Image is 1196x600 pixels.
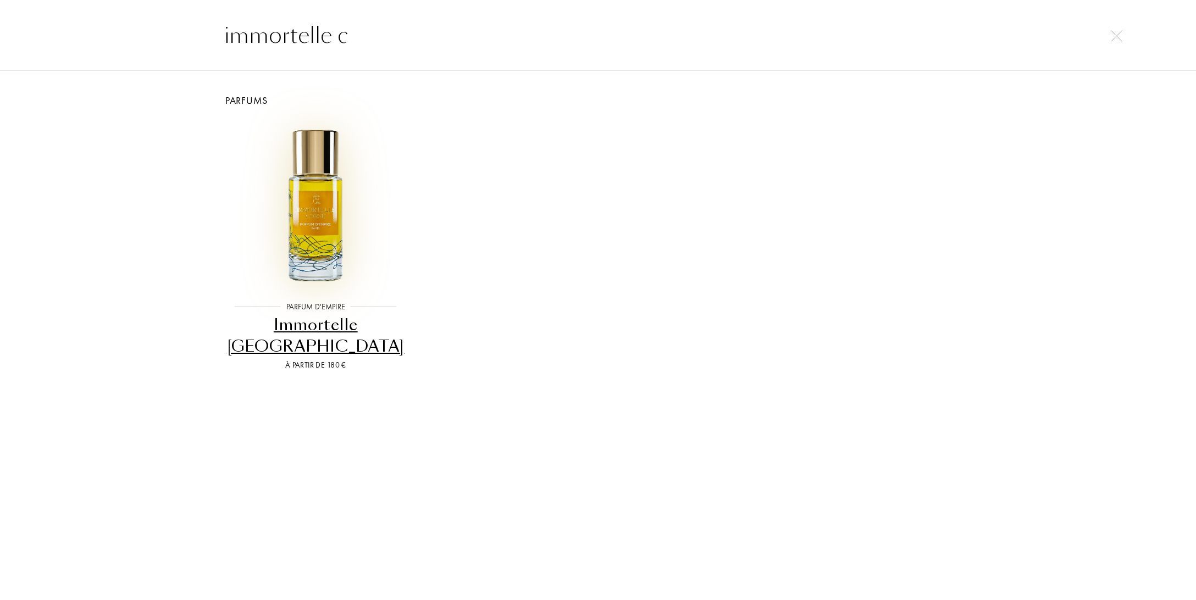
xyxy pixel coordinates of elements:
input: Rechercher [202,19,994,52]
div: Immortelle [GEOGRAPHIC_DATA] [226,314,406,358]
div: Parfums [213,93,983,108]
img: Immortelle Corse [231,120,400,289]
div: À partir de 180 € [226,359,406,371]
a: Immortelle CorseParfum d'EmpireImmortelle [GEOGRAPHIC_DATA]À partir de 180 € [222,108,410,385]
div: Parfum d'Empire [281,301,351,313]
img: cross.svg [1111,30,1122,42]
